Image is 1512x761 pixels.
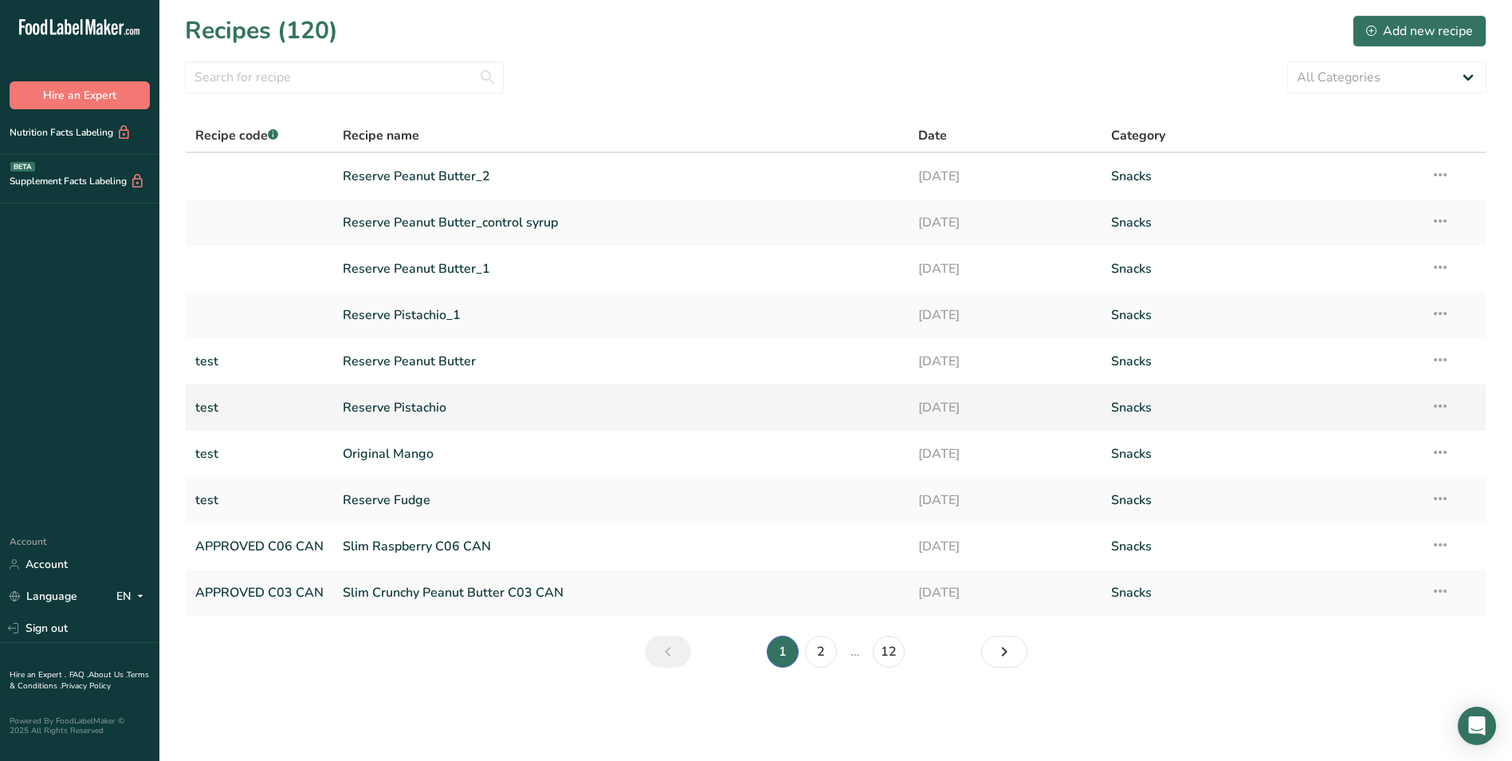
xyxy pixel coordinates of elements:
[918,437,1091,471] a: [DATE]
[343,530,899,563] a: Slim Raspberry C06 CAN
[195,345,324,378] a: test
[343,576,899,609] a: Slim Crunchy Peanut Butter C03 CAN
[116,587,150,606] div: EN
[343,160,899,193] a: Reserve Peanut Butter_2
[1111,483,1412,517] a: Snacks
[343,483,899,517] a: Reserve Fudge
[69,669,88,680] a: FAQ .
[343,345,899,378] a: Reserve Peanut Butter
[918,206,1091,239] a: [DATE]
[645,636,691,668] a: Previous page
[10,716,150,735] div: Powered By FoodLabelMaker © 2025 All Rights Reserved
[61,680,111,692] a: Privacy Policy
[918,160,1091,193] a: [DATE]
[343,126,419,145] span: Recipe name
[88,669,127,680] a: About Us .
[185,13,338,49] h1: Recipes (120)
[343,252,899,286] a: Reserve Peanut Butter_1
[1366,22,1473,41] div: Add new recipe
[918,345,1091,378] a: [DATE]
[1353,15,1486,47] button: Add new recipe
[918,298,1091,332] a: [DATE]
[10,582,77,610] a: Language
[343,437,899,471] a: Original Mango
[918,252,1091,286] a: [DATE]
[1111,576,1412,609] a: Snacks
[343,391,899,424] a: Reserve Pistachio
[805,636,837,668] a: Page 2.
[10,669,66,680] a: Hire an Expert .
[10,81,150,109] button: Hire an Expert
[981,636,1027,668] a: Next page
[185,61,504,93] input: Search for recipe
[195,391,324,424] a: test
[1458,707,1496,745] div: Open Intercom Messenger
[1111,160,1412,193] a: Snacks
[918,530,1091,563] a: [DATE]
[10,162,35,172] div: BETA
[195,576,324,609] a: APPROVED C03 CAN
[918,483,1091,517] a: [DATE]
[195,483,324,517] a: test
[1111,206,1412,239] a: Snacks
[918,391,1091,424] a: [DATE]
[1111,298,1412,332] a: Snacks
[195,437,324,471] a: test
[195,530,324,563] a: APPROVED C06 CAN
[195,127,278,144] span: Recipe code
[918,126,947,145] span: Date
[343,298,899,332] a: Reserve Pistachio_1
[1111,530,1412,563] a: Snacks
[918,576,1091,609] a: [DATE]
[1111,437,1412,471] a: Snacks
[1111,345,1412,378] a: Snacks
[873,636,905,668] a: Page 12.
[10,669,149,692] a: Terms & Conditions .
[343,206,899,239] a: Reserve Peanut Butter_control syrup
[1111,126,1165,145] span: Category
[1111,252,1412,286] a: Snacks
[1111,391,1412,424] a: Snacks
